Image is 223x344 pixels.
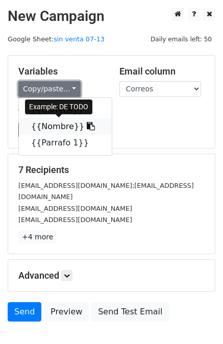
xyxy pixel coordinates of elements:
[18,270,205,281] h5: Advanced
[25,100,92,114] div: Example: DE TODO
[8,35,105,43] small: Google Sheet:
[18,182,194,201] small: [EMAIL_ADDRESS][DOMAIN_NAME];[EMAIL_ADDRESS][DOMAIN_NAME]
[18,231,57,243] a: +4 more
[19,102,112,118] a: {{Correos}}
[147,34,215,45] span: Daily emails left: 50
[44,302,89,322] a: Preview
[54,35,105,43] a: sin venta 07-13
[18,81,81,97] a: Copy/paste...
[8,302,41,322] a: Send
[91,302,169,322] a: Send Test Email
[18,66,104,77] h5: Variables
[19,118,112,135] a: {{Nombre}}
[172,295,223,344] iframe: Chat Widget
[18,164,205,176] h5: 7 Recipients
[18,216,132,224] small: [EMAIL_ADDRESS][DOMAIN_NAME]
[147,35,215,43] a: Daily emails left: 50
[172,295,223,344] div: Widget de chat
[119,66,205,77] h5: Email column
[8,8,215,25] h2: New Campaign
[19,135,112,151] a: {{Parrafo 1}}
[18,205,132,212] small: [EMAIL_ADDRESS][DOMAIN_NAME]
